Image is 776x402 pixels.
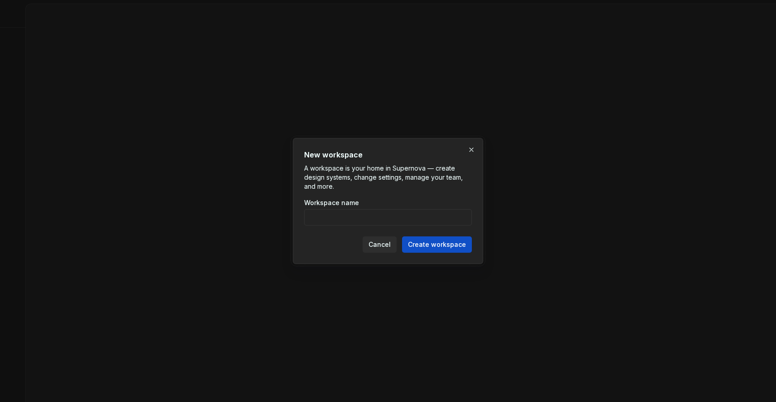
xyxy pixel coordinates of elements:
label: Workspace name [304,198,359,207]
span: Cancel [369,240,391,249]
button: Cancel [363,236,397,253]
span: Create workspace [408,240,466,249]
p: A workspace is your home in Supernova — create design systems, change settings, manage your team,... [304,164,472,191]
h2: New workspace [304,149,472,160]
button: Create workspace [402,236,472,253]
